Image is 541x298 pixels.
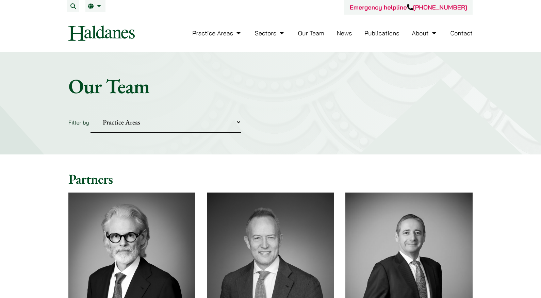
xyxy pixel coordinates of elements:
[192,29,242,37] a: Practice Areas
[88,3,103,9] a: EN
[68,26,135,41] img: Logo of Haldanes
[298,29,324,37] a: Our Team
[350,3,467,11] a: Emergency helpline[PHONE_NUMBER]
[412,29,438,37] a: About
[255,29,285,37] a: Sectors
[450,29,473,37] a: Contact
[364,29,399,37] a: Publications
[68,171,473,187] h2: Partners
[337,29,352,37] a: News
[68,74,473,98] h1: Our Team
[68,119,89,126] label: Filter by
